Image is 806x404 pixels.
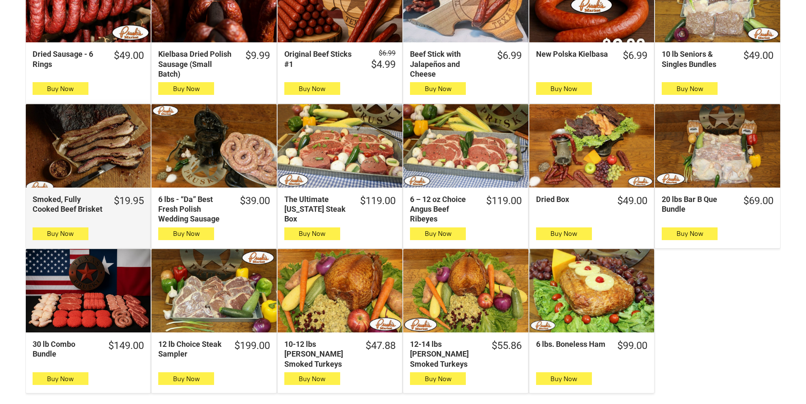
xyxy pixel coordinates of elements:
div: 6 lbs. Boneless Ham [536,339,606,349]
div: $99.00 [617,339,647,352]
a: $6.99Beef Stick with Jalapeños and Cheese [403,49,528,79]
button: Buy Now [536,372,592,385]
div: 12-14 lbs [PERSON_NAME] Smoked Turkeys [410,339,480,369]
span: Buy Now [677,230,703,238]
div: Smoked, Fully Cooked Beef Brisket [33,194,103,214]
button: Buy Now [536,82,592,95]
a: 12-14 lbs Pruski&#39;s Smoked Turkeys [403,249,528,332]
div: $47.88 [366,339,396,352]
span: Buy Now [425,85,451,93]
button: Buy Now [284,82,340,95]
div: $119.00 [360,194,396,208]
span: Buy Now [425,375,451,383]
div: 10 lb Seniors & Singles Bundles [662,49,732,69]
div: $6.99 [623,49,647,62]
div: $49.00 [743,49,773,62]
a: 6 – 12 oz Choice Angus Beef Ribeyes [403,104,528,188]
div: Dried Box [536,194,606,204]
button: Buy Now [410,82,466,95]
button: Buy Now [158,372,214,385]
span: Buy Now [299,230,325,238]
div: $49.00 [114,49,144,62]
span: Buy Now [173,85,200,93]
div: $19.95 [114,194,144,208]
s: $6.99 [379,49,396,57]
span: Buy Now [47,85,74,93]
span: Buy Now [677,85,703,93]
button: Buy Now [158,227,214,240]
div: 20 lbs Bar B Que Bundle [662,194,732,214]
div: 6 lbs - “Da” Best Fresh Polish Wedding Sausage [158,194,228,224]
div: $9.99 [245,49,270,62]
a: $19.95Smoked, Fully Cooked Beef Brisket [26,194,151,214]
div: Kielbasa Dried Polish Sausage (Small Batch) [158,49,234,79]
div: $49.00 [617,194,647,208]
div: The Ultimate [US_STATE] Steak Box [284,194,349,224]
a: $47.8810-12 lbs [PERSON_NAME] Smoked Turkeys [278,339,402,369]
a: $9.99Kielbasa Dried Polish Sausage (Small Batch) [151,49,276,79]
a: $49.00Dried Box [529,194,654,208]
button: Buy Now [662,227,718,240]
div: Beef Stick with Jalapeños and Cheese [410,49,486,79]
div: $39.00 [240,194,270,208]
div: 10-12 lbs [PERSON_NAME] Smoked Turkeys [284,339,355,369]
button: Buy Now [33,82,88,95]
button: Buy Now [33,372,88,385]
div: $149.00 [108,339,144,352]
a: $39.006 lbs - “Da” Best Fresh Polish Wedding Sausage [151,194,276,224]
a: 6 lbs. Boneless Ham [529,249,654,332]
a: $6.99New Polska Kielbasa [529,49,654,62]
span: Buy Now [47,230,74,238]
button: Buy Now [284,227,340,240]
div: New Polska Kielbasa [536,49,612,59]
button: Buy Now [410,227,466,240]
span: Buy Now [173,375,200,383]
a: $49.0010 lb Seniors & Singles Bundles [655,49,780,69]
div: $6.99 [497,49,522,62]
span: Buy Now [550,375,577,383]
a: 6 lbs - “Da” Best Fresh Polish Wedding Sausage [151,104,276,188]
a: 20 lbs Bar B Que Bundle [655,104,780,188]
div: $69.00 [743,194,773,208]
button: Buy Now [410,372,466,385]
a: $119.006 – 12 oz Choice Angus Beef Ribeyes [403,194,528,224]
button: Buy Now [662,82,718,95]
span: Buy Now [299,85,325,93]
span: Buy Now [47,375,74,383]
a: $119.00The Ultimate [US_STATE] Steak Box [278,194,402,224]
button: Buy Now [158,82,214,95]
span: Buy Now [173,230,200,238]
a: $69.0020 lbs Bar B Que Bundle [655,194,780,214]
a: $199.0012 lb Choice Steak Sampler [151,339,276,359]
a: 12 lb Choice Steak Sampler [151,249,276,332]
a: 10-12 lbs Pruski&#39;s Smoked Turkeys [278,249,402,332]
div: Original Beef Sticks #1 [284,49,360,69]
button: Buy Now [536,227,592,240]
div: $55.86 [492,339,522,352]
a: $49.00Dried Sausage - 6 Rings [26,49,151,69]
button: Buy Now [284,372,340,385]
div: 12 lb Choice Steak Sampler [158,339,223,359]
a: Dried Box [529,104,654,188]
a: $55.8612-14 lbs [PERSON_NAME] Smoked Turkeys [403,339,528,369]
div: $199.00 [234,339,270,352]
a: 30 lb Combo Bundle [26,249,151,332]
div: Dried Sausage - 6 Rings [33,49,103,69]
div: 30 lb Combo Bundle [33,339,97,359]
a: $149.0030 lb Combo Bundle [26,339,151,359]
div: $119.00 [486,194,522,208]
span: Buy Now [550,85,577,93]
a: $99.006 lbs. Boneless Ham [529,339,654,352]
div: 6 – 12 oz Choice Angus Beef Ribeyes [410,194,475,224]
span: Buy Now [299,375,325,383]
span: Buy Now [550,230,577,238]
span: Buy Now [425,230,451,238]
button: Buy Now [33,227,88,240]
div: $4.99 [371,58,396,71]
a: The Ultimate Texas Steak Box [278,104,402,188]
a: $6.99 $4.99Original Beef Sticks #1 [278,49,402,71]
a: Smoked, Fully Cooked Beef Brisket [26,104,151,188]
